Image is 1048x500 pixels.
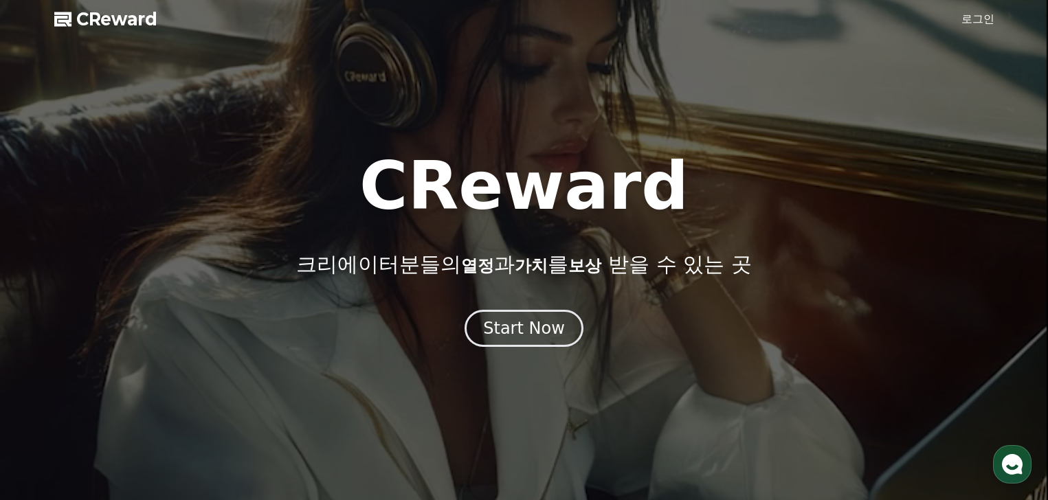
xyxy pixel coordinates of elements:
[465,310,583,347] button: Start Now
[515,256,548,275] span: 가치
[296,252,751,277] p: 크리에이터분들의 과 를 받을 수 있는 곳
[483,317,565,339] div: Start Now
[961,11,994,27] a: 로그인
[461,256,494,275] span: 열정
[359,153,689,219] h1: CReward
[568,256,601,275] span: 보상
[465,323,583,337] a: Start Now
[76,8,157,30] span: CReward
[54,8,157,30] a: CReward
